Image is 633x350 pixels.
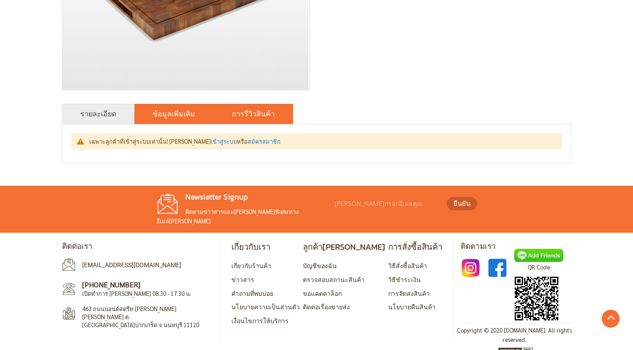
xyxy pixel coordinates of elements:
[247,137,281,145] a: สมัครสมาชิก
[303,289,342,297] a: ขอแคตตาล็อก
[602,310,620,328] a: Go to Top
[231,275,254,283] a: ข่าวสาร
[303,242,385,252] h4: ลูกค้า[PERSON_NAME]
[231,316,289,324] a: เงื่อนไขการให้บริการ
[388,261,427,269] a: วิธีสั่งซื้อสินค้า
[231,303,300,311] a: นโยบายความเป็นส่วนตัว
[303,303,350,311] a: ติดต่อเรื่องขายส่ง
[388,289,430,297] a: การจัดส่งสินค้า
[62,242,213,252] h4: ติดต่อเรา
[388,275,421,283] a: วิธีชำระเงิน
[82,305,203,329] span: 463 ถนนบอนด์สตรีท [PERSON_NAME][PERSON_NAME] ต.[GEOGRAPHIC_DATA]ปากเกร็ด จ.นนทบุรี 11120
[461,242,571,252] h4: ติดตามเรา
[232,108,275,119] a: การรีวิวสินค้า
[231,242,300,252] h4: เกี่ยวกับเรา
[211,137,237,145] a: เข้าสู่ระบบ
[156,192,331,202] h4: Newsletter Signup
[447,197,477,210] button: ยืนยัน
[231,289,273,297] a: คำถามที่พบบ่อย
[82,261,181,269] a: [EMAIL_ADDRESS][DOMAIN_NAME]
[514,262,563,272] p: QR Code
[303,275,365,283] a: ตรวจสอบสถานะสินค้า
[82,280,140,289] a: [PHONE_NUMBER]
[82,290,191,297] span: เปิดทำการ [PERSON_NAME] 08.30 - 17.30 น.
[153,108,195,119] a: ข้อมูลเพิ่มเติม
[388,242,442,252] h4: การสั่งซื้อสินค้า
[388,303,436,311] a: นโยบายคืนสินค้า
[456,326,573,345] address: Copyright © 2020 [DOMAIN_NAME]. All rights reserved.
[303,261,337,269] a: บัญชีของฉัน
[453,198,470,209] span: ยืนยัน
[231,261,271,269] a: เกี่ยวกับร้านค้า
[89,138,553,145] div: เฉพาะลูกค้าที่เข้าสู่ระบบเท่านั้น! [PERSON_NAME] หรือ
[156,207,331,226] p: ติดตามข่าวสารและ[PERSON_NAME]พิเศษทางอีเมล์[PERSON_NAME]
[80,108,116,119] a: รายละเอียด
